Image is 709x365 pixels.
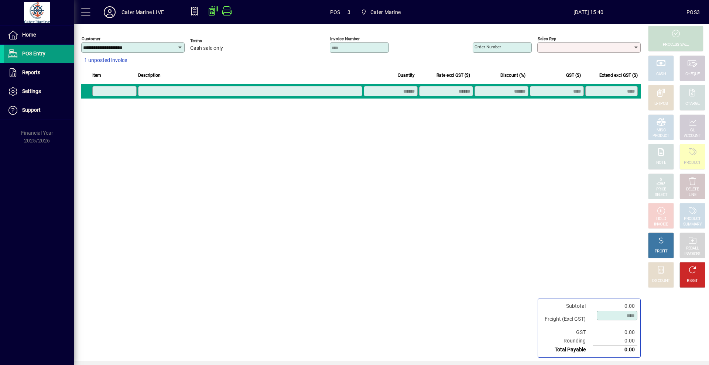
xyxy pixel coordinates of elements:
div: SUMMARY [683,222,702,227]
span: POS Entry [22,51,45,56]
td: 0.00 [593,345,637,354]
td: Subtotal [541,302,593,310]
button: Profile [98,6,121,19]
span: Cash sale only [190,45,223,51]
div: RESET [687,278,698,284]
span: Support [22,107,41,113]
div: GL [690,128,695,133]
div: PRODUCT [684,216,701,222]
span: Terms [190,38,234,43]
div: PROCESS SALE [663,42,689,48]
mat-label: Customer [82,36,100,41]
td: 0.00 [593,337,637,345]
div: PRICE [656,187,666,192]
span: GST ($) [566,71,581,79]
div: PRODUCT [653,133,669,139]
div: HOLD [656,216,666,222]
div: POS3 [686,6,700,18]
mat-label: Order number [475,44,501,49]
div: CASH [656,72,666,77]
div: MISC [657,128,665,133]
div: ACCOUNT [684,133,701,139]
a: Reports [4,63,74,82]
div: SELECT [655,192,668,198]
td: Freight (Excl GST) [541,310,593,328]
span: Rate excl GST ($) [436,71,470,79]
span: Extend excl GST ($) [599,71,638,79]
div: LINE [689,192,696,198]
div: DELETE [686,187,699,192]
span: Reports [22,69,40,75]
div: RECALL [686,246,699,251]
div: Cater Marine LIVE [121,6,164,18]
span: 3 [347,6,350,18]
td: 0.00 [593,328,637,337]
td: Total Payable [541,345,593,354]
span: Discount (%) [500,71,525,79]
td: Rounding [541,337,593,345]
span: Settings [22,88,41,94]
span: Quantity [398,71,415,79]
mat-label: Invoice number [330,36,360,41]
span: Item [92,71,101,79]
div: INVOICES [684,251,700,257]
div: PROFIT [655,249,667,254]
div: DISCOUNT [652,278,670,284]
div: PRODUCT [684,160,701,166]
td: GST [541,328,593,337]
a: Home [4,26,74,44]
span: Cater Marine [370,6,401,18]
span: Home [22,32,36,38]
span: POS [330,6,340,18]
span: [DATE] 15:40 [490,6,686,18]
div: CHEQUE [685,72,699,77]
mat-label: Sales rep [538,36,556,41]
span: 1 unposted invoice [84,56,127,64]
span: Description [138,71,161,79]
div: CHARGE [685,101,700,107]
div: NOTE [656,160,666,166]
td: 0.00 [593,302,637,310]
span: Cater Marine [358,6,404,19]
div: INVOICE [654,222,668,227]
div: EFTPOS [654,101,668,107]
a: Settings [4,82,74,101]
a: Support [4,101,74,120]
